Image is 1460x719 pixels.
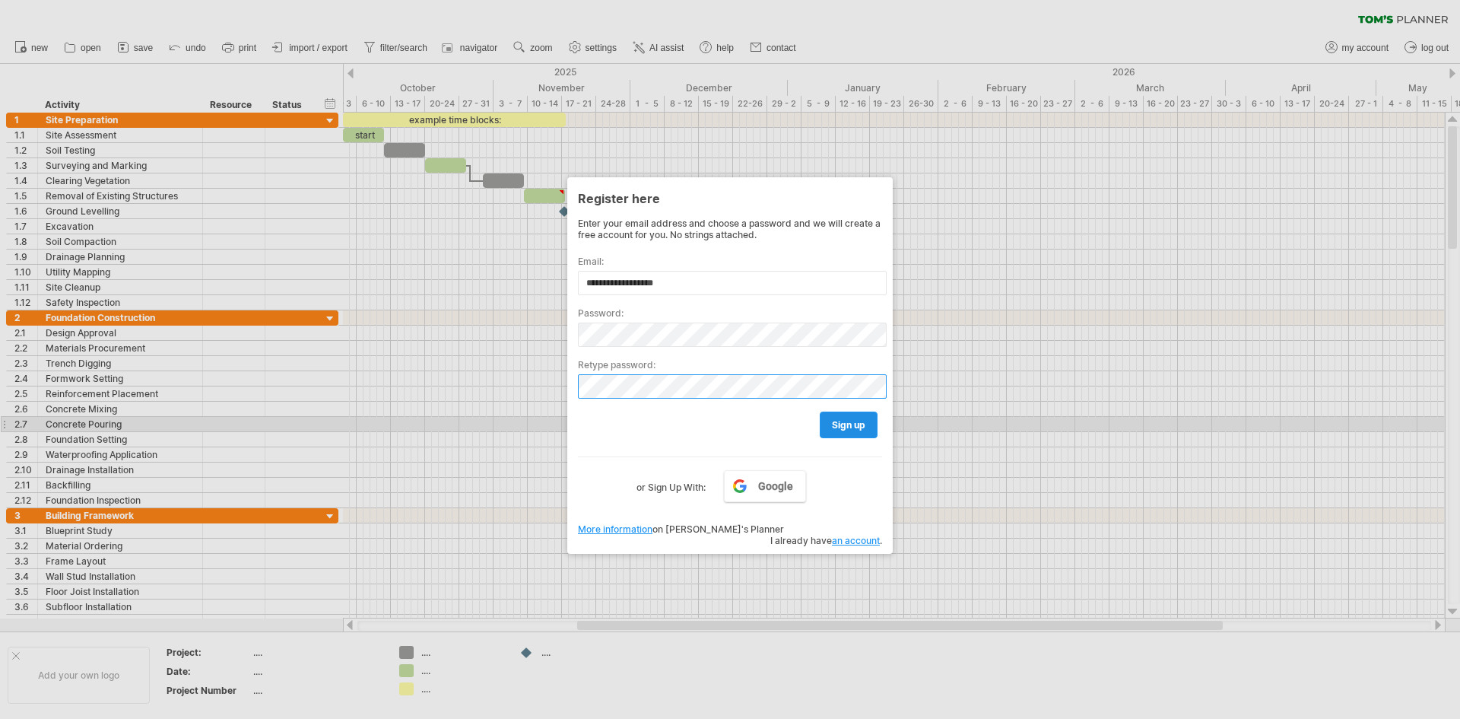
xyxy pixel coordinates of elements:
[770,535,882,546] span: I already have .
[758,480,793,492] span: Google
[578,359,882,371] label: Retype password:
[578,184,882,212] div: Register here
[578,523,652,535] a: More information
[832,419,865,431] span: sign up
[832,535,880,546] a: an account
[724,470,806,502] a: Google
[820,412,878,438] a: sign up
[578,256,882,267] label: Email:
[636,470,706,496] label: or Sign Up With:
[578,523,784,535] span: on [PERSON_NAME]'s Planner
[578,307,882,319] label: Password:
[578,218,882,240] div: Enter your email address and choose a password and we will create a free account for you. No stri...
